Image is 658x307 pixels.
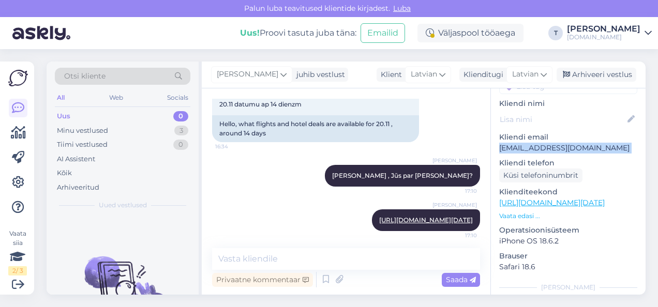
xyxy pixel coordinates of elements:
a: [PERSON_NAME][DOMAIN_NAME] [567,25,652,41]
span: [PERSON_NAME] , Jūs par [PERSON_NAME]? [332,172,473,179]
div: 0 [173,140,188,150]
span: [PERSON_NAME] [217,69,278,80]
span: Saada [446,275,476,284]
span: Uued vestlused [99,201,147,210]
span: [PERSON_NAME] [432,201,477,209]
div: 3 [174,126,188,136]
div: Web [107,91,125,104]
div: [PERSON_NAME] [567,25,640,33]
span: Otsi kliente [64,71,106,82]
p: Klienditeekond [499,187,637,197]
div: Väljaspool tööaega [417,24,524,42]
div: Arhiveeri vestlus [557,68,636,82]
div: [PERSON_NAME] [499,283,637,292]
p: Vaata edasi ... [499,211,637,221]
div: Klient [377,69,402,80]
p: [EMAIL_ADDRESS][DOMAIN_NAME] [499,143,637,153]
div: 0 [173,111,188,121]
p: Kliendi email [499,132,637,143]
div: Uus [57,111,70,121]
div: All [55,91,67,104]
span: 17:10 [438,187,477,195]
span: Latvian [411,69,437,80]
span: 16:34 [215,143,254,150]
p: iPhone OS 18.6.2 [499,236,637,247]
div: Arhiveeritud [57,182,99,193]
div: Proovi tasuta juba täna: [240,27,356,39]
input: Lisa nimi [500,114,625,125]
div: Tiimi vestlused [57,140,108,150]
div: [DOMAIN_NAME] [567,33,640,41]
div: Küsi telefoninumbrit [499,168,582,182]
p: Kliendi nimi [499,98,637,109]
span: 17:10 [438,232,477,239]
div: Kõik [57,168,72,178]
button: Emailid [361,23,405,43]
p: Safari 18.6 [499,262,637,272]
div: AI Assistent [57,154,95,164]
p: Kliendi telefon [499,158,637,168]
div: Vaata siia [8,229,27,275]
img: Askly Logo [8,70,28,86]
span: Latvian [512,69,539,80]
b: Uus! [240,28,260,38]
div: T [548,26,563,40]
span: [PERSON_NAME] [432,157,477,164]
p: Operatsioonisüsteem [499,225,637,236]
div: Hello, what flights and hotel deals are available for 20.11 , around 14 days [212,115,419,142]
p: Brauser [499,251,637,262]
span: Luba [390,4,414,13]
a: [URL][DOMAIN_NAME][DATE] [499,198,605,207]
a: [URL][DOMAIN_NAME][DATE] [379,216,473,224]
div: Privaatne kommentaar [212,273,313,287]
div: 2 / 3 [8,266,27,275]
div: Minu vestlused [57,126,108,136]
div: juhib vestlust [292,69,345,80]
div: Socials [165,91,190,104]
div: Klienditugi [459,69,503,80]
